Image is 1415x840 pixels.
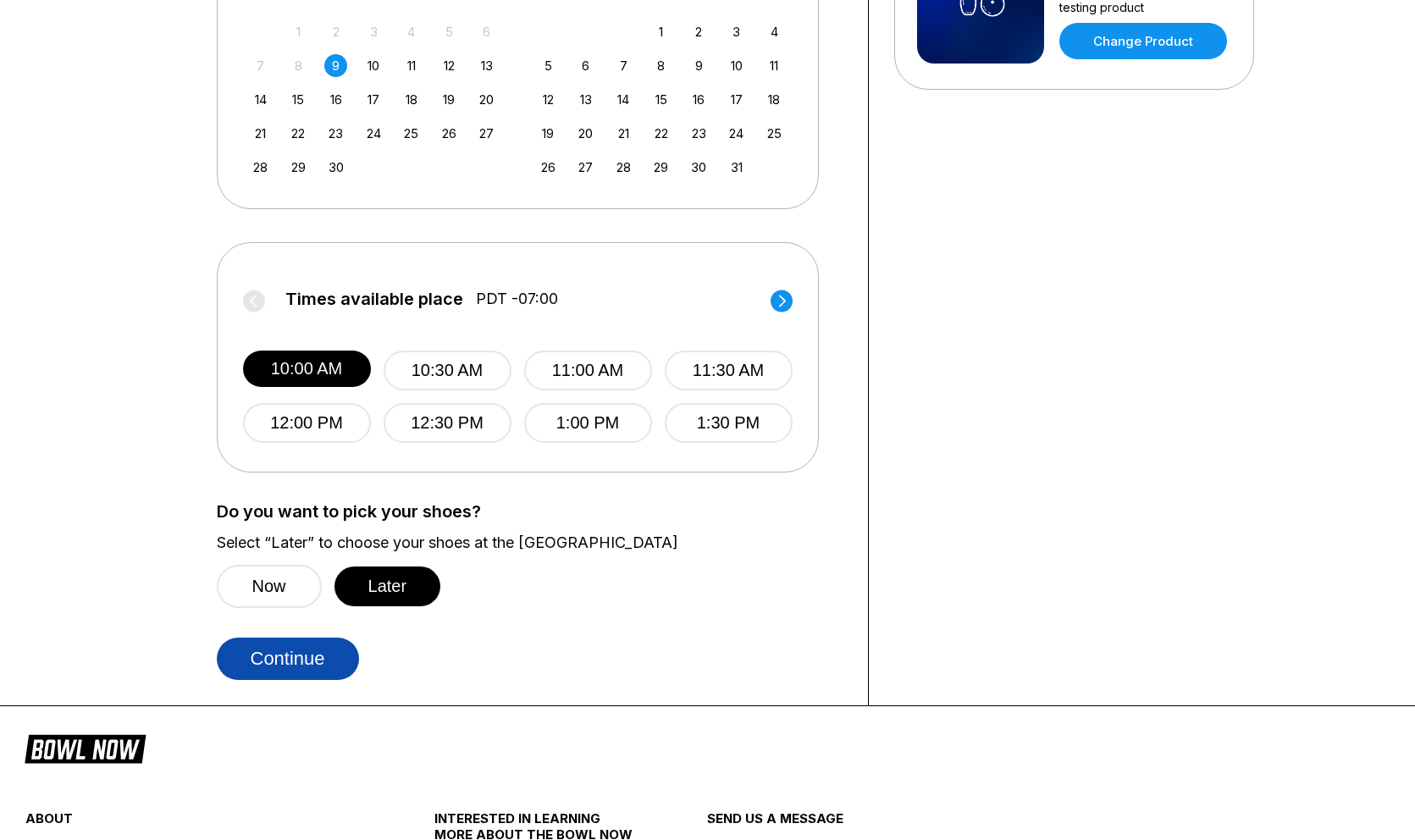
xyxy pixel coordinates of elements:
[400,88,423,111] div: Choose Thursday, September 18th, 2025
[362,88,385,111] div: Choose Wednesday, September 17th, 2025
[438,54,461,77] div: Choose Friday, September 12th, 2025
[574,156,597,179] div: Choose Monday, October 27th, 2025
[324,88,347,111] div: Choose Tuesday, September 16th, 2025
[287,156,310,179] div: Choose Monday, September 29th, 2025
[247,19,501,179] div: month 2025-09
[1059,23,1227,59] a: Change Product
[475,122,498,145] div: Choose Saturday, September 27th, 2025
[612,54,635,77] div: Choose Tuesday, October 7th, 2025
[725,88,748,111] div: Choose Friday, October 17th, 2025
[400,54,423,77] div: Choose Thursday, September 11th, 2025
[217,533,843,552] label: Select “Later” to choose your shoes at the [GEOGRAPHIC_DATA]
[217,502,843,521] label: Do you want to pick your shoes?
[612,88,635,111] div: Choose Tuesday, October 14th, 2025
[649,156,672,179] div: Choose Wednesday, October 29th, 2025
[763,122,786,145] div: Choose Saturday, October 25th, 2025
[438,122,461,145] div: Choose Friday, September 26th, 2025
[324,156,347,179] div: Choose Tuesday, September 30th, 2025
[384,403,511,443] button: 12:30 PM
[763,20,786,43] div: Choose Saturday, October 4th, 2025
[287,88,310,111] div: Choose Monday, September 15th, 2025
[476,290,558,308] span: PDT -07:00
[612,122,635,145] div: Choose Tuesday, October 21st, 2025
[665,351,793,390] button: 11:30 AM
[688,54,710,77] div: Choose Thursday, October 9th, 2025
[243,351,371,387] button: 10:00 AM
[725,54,748,77] div: Choose Friday, October 10th, 2025
[688,156,710,179] div: Choose Thursday, October 30th, 2025
[707,810,1390,840] div: send us a message
[362,122,385,145] div: Choose Wednesday, September 24th, 2025
[649,122,672,145] div: Choose Wednesday, October 22nd, 2025
[438,88,461,111] div: Choose Friday, September 19th, 2025
[249,54,272,77] div: Not available Sunday, September 7th, 2025
[362,20,385,43] div: Not available Wednesday, September 3rd, 2025
[524,403,652,443] button: 1:00 PM
[400,122,423,145] div: Choose Thursday, September 25th, 2025
[763,54,786,77] div: Choose Saturday, October 11th, 2025
[537,156,560,179] div: Choose Sunday, October 26th, 2025
[249,156,272,179] div: Choose Sunday, September 28th, 2025
[285,290,463,308] span: Times available place
[725,122,748,145] div: Choose Friday, October 24th, 2025
[725,156,748,179] div: Choose Friday, October 31st, 2025
[249,88,272,111] div: Choose Sunday, September 14th, 2025
[649,88,672,111] div: Choose Wednesday, October 15th, 2025
[324,20,347,43] div: Not available Tuesday, September 2nd, 2025
[665,403,793,443] button: 1:30 PM
[534,19,788,179] div: month 2025-10
[243,403,371,443] button: 12:00 PM
[249,122,272,145] div: Choose Sunday, September 21st, 2025
[475,88,498,111] div: Choose Saturday, September 20th, 2025
[287,122,310,145] div: Choose Monday, September 22nd, 2025
[324,54,347,77] div: Choose Tuesday, September 9th, 2025
[400,20,423,43] div: Not available Thursday, September 4th, 2025
[649,20,672,43] div: Choose Wednesday, October 1st, 2025
[574,54,597,77] div: Choose Monday, October 6th, 2025
[384,351,511,390] button: 10:30 AM
[688,122,710,145] div: Choose Thursday, October 23rd, 2025
[287,20,310,43] div: Not available Monday, September 1st, 2025
[574,122,597,145] div: Choose Monday, October 20th, 2025
[362,54,385,77] div: Choose Wednesday, September 10th, 2025
[25,810,367,835] div: about
[574,88,597,111] div: Choose Monday, October 13th, 2025
[688,88,710,111] div: Choose Thursday, October 16th, 2025
[725,20,748,43] div: Choose Friday, October 3rd, 2025
[688,20,710,43] div: Choose Thursday, October 2nd, 2025
[649,54,672,77] div: Choose Wednesday, October 8th, 2025
[217,565,322,608] button: Now
[438,20,461,43] div: Not available Friday, September 5th, 2025
[763,88,786,111] div: Choose Saturday, October 18th, 2025
[524,351,652,390] button: 11:00 AM
[334,566,441,606] button: Later
[537,88,560,111] div: Choose Sunday, October 12th, 2025
[475,20,498,43] div: Not available Saturday, September 6th, 2025
[537,122,560,145] div: Choose Sunday, October 19th, 2025
[324,122,347,145] div: Choose Tuesday, September 23rd, 2025
[537,54,560,77] div: Choose Sunday, October 5th, 2025
[287,54,310,77] div: Not available Monday, September 8th, 2025
[612,156,635,179] div: Choose Tuesday, October 28th, 2025
[475,54,498,77] div: Choose Saturday, September 13th, 2025
[217,638,359,680] button: Continue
